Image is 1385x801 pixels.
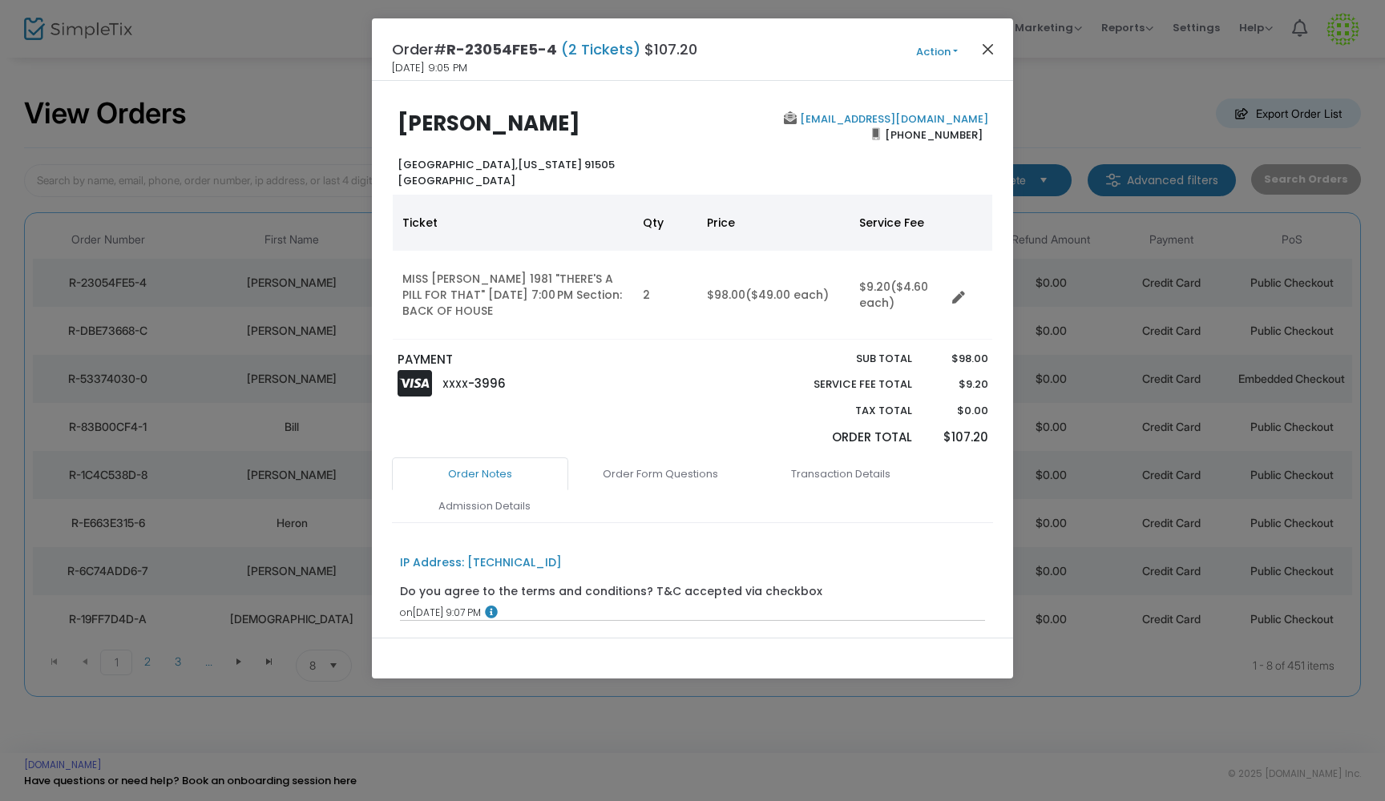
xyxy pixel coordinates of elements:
[850,195,946,251] th: Service Fee
[392,457,568,491] a: Order Notes
[400,606,986,620] div: [DATE] 9:07 PM
[859,279,928,311] span: ($4.60 each)
[468,375,506,392] span: -3996
[393,195,992,340] div: Data table
[398,157,615,188] b: [US_STATE] 91505 [GEOGRAPHIC_DATA]
[400,606,413,619] span: on
[776,429,912,447] p: Order Total
[633,251,697,340] td: 2
[572,457,749,491] a: Order Form Questions
[446,39,557,59] span: R-23054FE5-4
[392,60,467,76] span: [DATE] 9:05 PM
[978,38,999,59] button: Close
[850,251,946,340] td: $9.20
[398,351,685,369] p: PAYMENT
[400,554,562,571] div: IP Address: [TECHNICAL_ID]
[927,429,987,447] p: $107.20
[557,39,644,59] span: (2 Tickets)
[392,38,697,60] h4: Order# $107.20
[393,195,633,251] th: Ticket
[927,351,987,367] p: $98.00
[776,403,912,419] p: Tax Total
[697,195,850,251] th: Price
[927,403,987,419] p: $0.00
[398,157,518,172] span: [GEOGRAPHIC_DATA],
[753,457,929,491] a: Transaction Details
[797,111,988,127] a: [EMAIL_ADDRESS][DOMAIN_NAME]
[776,376,912,392] p: Service Fee Total
[442,377,468,391] span: XXXX
[880,122,988,147] span: [PHONE_NUMBER]
[396,489,572,523] a: Admission Details
[697,251,850,340] td: $98.00
[745,287,829,303] span: ($49.00 each)
[393,251,633,340] td: MISS [PERSON_NAME] 1981 "THERE'S A PILL FOR THAT" [DATE] 7:00 PM Section: BACK OF HOUSE
[776,351,912,367] p: Sub total
[398,109,580,138] b: [PERSON_NAME]
[889,43,985,61] button: Action
[400,583,822,600] div: Do you agree to the terms and conditions? T&C accepted via checkbox
[927,376,987,392] p: $9.20
[633,195,697,251] th: Qty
